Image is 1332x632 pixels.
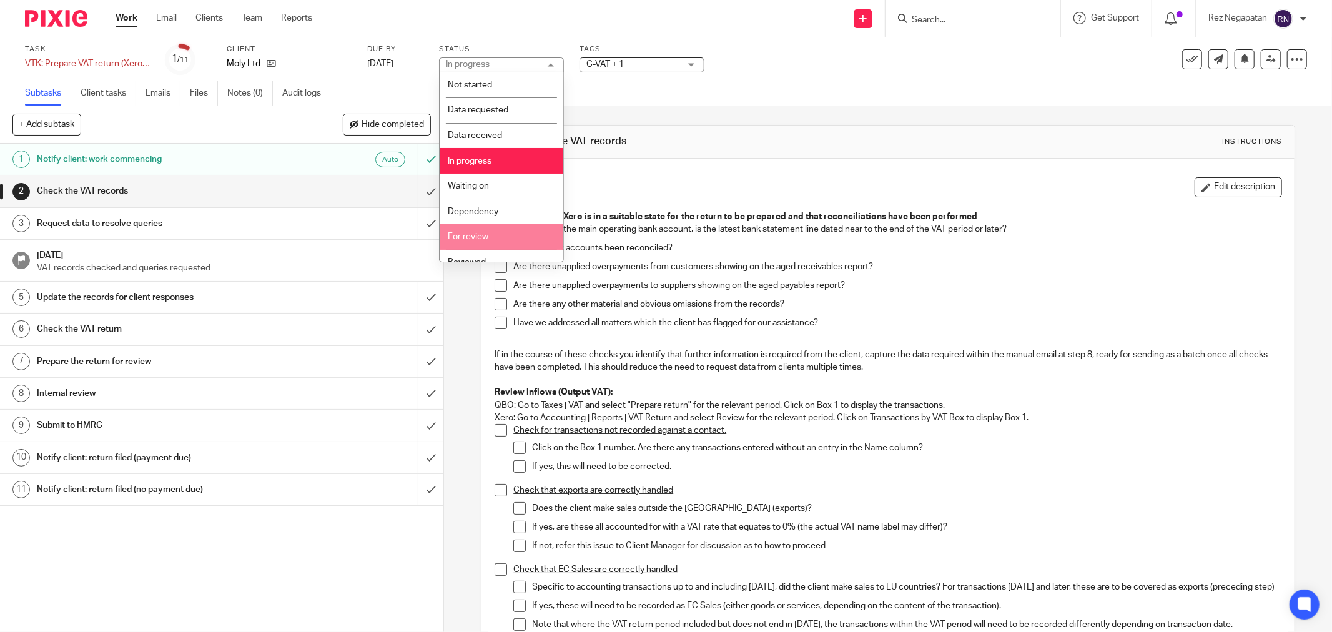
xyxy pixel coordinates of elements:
[532,442,1281,454] p: Click on the Box 1 number. Are there any transactions entered without an entry in the Name column?
[172,52,189,66] div: 1
[362,120,424,130] span: Hide completed
[513,260,1281,273] p: Are there unapplied overpayments from customers showing on the aged receivables report?
[37,384,283,403] h1: Internal review
[448,131,502,140] span: Data received
[12,215,30,232] div: 3
[367,59,393,68] span: [DATE]
[448,81,492,89] span: Not started
[513,223,1281,235] p: In relation to the main operating bank account, is the latest bank statement line dated near to t...
[12,320,30,338] div: 6
[448,106,508,114] span: Data requested
[195,12,223,24] a: Clients
[227,81,273,106] a: Notes (0)
[25,81,71,106] a: Subtasks
[37,320,283,338] h1: Check the VAT return
[37,416,283,435] h1: Submit to HMRC
[12,417,30,434] div: 9
[12,289,30,306] div: 5
[580,44,704,54] label: Tags
[521,135,915,148] h1: Check the VAT records
[156,12,177,24] a: Email
[513,298,1281,310] p: Are there any other material and obvious omissions from the records?
[343,114,431,135] button: Hide completed
[532,540,1281,552] p: If not, refer this issue to Client Manager for discussion as to how to proceed
[532,600,1281,612] p: If yes, these will need to be recorded as EC Sales (either goods or services, depending on the co...
[513,317,1281,329] p: Have we addressed all matters which the client has flagged for our assistance?
[532,618,1281,631] p: Note that where the VAT return period included but does not end in [DATE], the transactions withi...
[12,151,30,168] div: 1
[25,57,150,70] div: VTK: Prepare VAT return (Xero/QBO) to - July 31, 2025
[1222,137,1282,147] div: Instructions
[37,182,283,200] h1: Check the VAT records
[513,486,673,495] u: Check that exports are correctly handled
[12,353,30,370] div: 7
[448,182,489,190] span: Waiting on
[12,481,30,498] div: 11
[37,214,283,233] h1: Request data to resolve queries
[448,258,486,267] span: Reviewed
[81,81,136,106] a: Client tasks
[446,60,490,69] div: In progress
[12,449,30,467] div: 10
[37,480,283,499] h1: Notify client: return filed (no payment due)
[12,385,30,402] div: 8
[227,44,352,54] label: Client
[532,521,1281,533] p: If yes, are these all accounted for with a VAT rate that equates to 0% (the actual VAT name label...
[375,152,405,167] div: Auto
[495,212,977,221] strong: Check that QBO/Xero is in a suitable state for the return to be prepared and that reconciliations...
[910,15,1023,26] input: Search
[282,81,330,106] a: Audit logs
[190,81,218,106] a: Files
[495,412,1281,424] p: Xero: Go to Accounting | Reports | VAT Return and select Review for the relevant period. Click on...
[227,57,260,70] p: Moly Ltd
[178,56,189,63] small: /11
[1091,14,1139,22] span: Get Support
[25,44,150,54] label: Task
[448,157,491,165] span: In progress
[532,460,1281,473] p: If yes, this will need to be corrected.
[37,352,283,371] h1: Prepare the return for review
[146,81,180,106] a: Emails
[1208,12,1267,24] p: Rez Negapatan
[513,426,726,435] u: Check for transactions not recorded against a contact.
[532,581,1281,593] p: Specific to accounting transactions up to and including [DATE], did the client make sales to EU c...
[367,44,423,54] label: Due by
[242,12,262,24] a: Team
[37,246,431,262] h1: [DATE]
[281,12,312,24] a: Reports
[513,565,678,574] u: Check that EC Sales are correctly handled
[12,114,81,135] button: + Add subtask
[513,242,1281,254] p: Have all bank accounts been reconciled?
[12,183,30,200] div: 2
[439,44,564,54] label: Status
[25,10,87,27] img: Pixie
[1273,9,1293,29] img: svg%3E
[495,348,1281,374] p: If in the course of these checks you identify that further information is required from the clien...
[37,448,283,467] h1: Notify client: return filed (payment due)
[37,288,283,307] h1: Update the records for client responses
[37,150,283,169] h1: Notify client: work commencing
[513,279,1281,292] p: Are there unapplied overpayments to suppliers showing on the aged payables report?
[532,502,1281,515] p: Does the client make sales outside the [GEOGRAPHIC_DATA] (exports)?
[448,207,498,216] span: Dependency
[495,388,613,397] strong: Review inflows (Output VAT):
[37,262,431,274] p: VAT records checked and queries requested
[586,60,624,69] span: C-VAT + 1
[25,57,150,70] div: VTK: Prepare VAT return (Xero/QBO) to - [DATE]
[116,12,137,24] a: Work
[448,232,488,241] span: For review
[1195,177,1282,197] button: Edit description
[495,399,1281,412] p: QBO: Go to Taxes | VAT and select "Prepare return" for the relevant period. Click on Box 1 to dis...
